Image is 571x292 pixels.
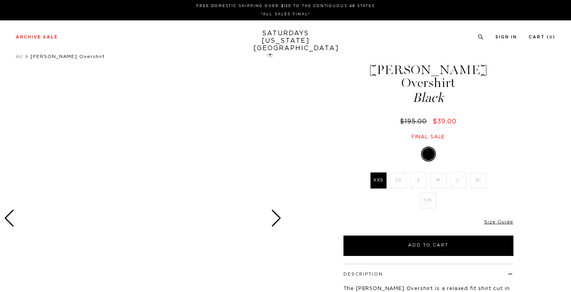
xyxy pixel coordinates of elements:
[19,3,552,9] p: FREE DOMESTIC SHIPPING OVER $150 TO THE CONTIGUOUS 48 STATES
[529,35,555,39] a: Cart (0)
[549,36,553,39] small: 0
[342,91,515,104] span: Black
[16,54,23,59] a: All
[19,11,552,17] p: *ALL SALES FINAL*
[343,236,513,256] button: Add to Cart
[342,134,515,140] div: Final sale
[342,63,515,104] h1: [PERSON_NAME] Overshirt
[16,35,58,39] a: Archive Sale
[31,54,105,59] span: [PERSON_NAME] Overshirt
[495,35,517,39] a: Sign In
[253,30,318,52] a: SATURDAYS[US_STATE][GEOGRAPHIC_DATA]
[400,118,430,125] del: $195.00
[484,219,513,224] a: Size Guide
[343,272,383,276] button: Description
[4,210,14,227] div: Previous slide
[271,210,282,227] div: Next slide
[370,172,387,189] label: XXS
[433,118,457,125] span: $39.00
